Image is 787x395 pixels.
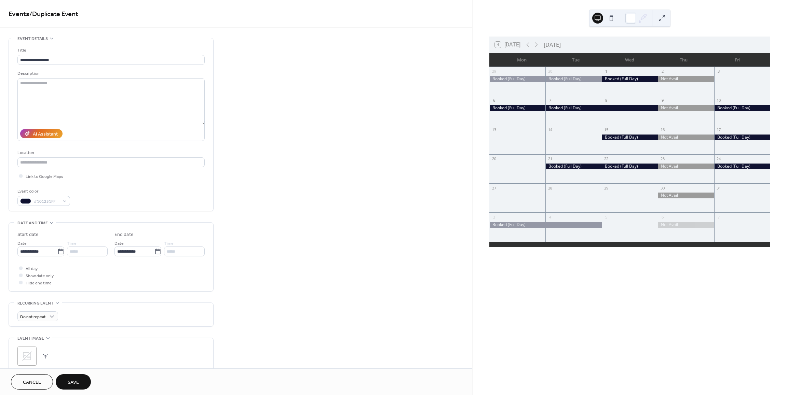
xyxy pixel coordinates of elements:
span: / Duplicate Event [29,8,78,21]
div: 13 [491,127,497,132]
div: Not Avail [658,164,714,169]
div: Booked (Full Day) [602,135,658,140]
div: 31 [716,185,721,191]
div: Fri [711,53,765,67]
span: Event details [17,35,48,42]
div: Booked (Full Day) [602,76,658,82]
div: 9 [660,98,665,103]
span: All day [26,265,38,272]
div: ; [17,347,37,366]
div: AI Assistant [33,131,58,138]
div: 7 [547,98,553,103]
span: Date [114,240,124,247]
div: 20 [491,156,497,161]
a: Events [9,8,29,21]
div: Not Avail [658,135,714,140]
button: AI Assistant [20,129,63,138]
span: Time [67,240,77,247]
button: Cancel [11,374,53,390]
div: 30 [547,69,553,74]
div: 3 [491,214,497,220]
div: Booked (Full Day) [545,76,601,82]
span: Cancel [23,379,41,386]
div: Title [17,47,203,54]
span: Hide end time [26,280,52,287]
div: 14 [547,127,553,132]
div: [DATE] [544,41,561,49]
div: Not Avail [658,76,714,82]
div: Event color [17,188,69,195]
div: Booked (Full Day) [714,164,770,169]
div: Location [17,149,203,156]
div: Booked (Full Day) [545,164,601,169]
div: Booked (Full Day) [714,135,770,140]
div: 29 [604,185,609,191]
div: 30 [660,185,665,191]
div: 7 [716,214,721,220]
div: 1 [604,69,609,74]
div: Booked (Full Day) [489,105,545,111]
div: Booked (Full Day) [489,222,602,228]
div: 5 [604,214,609,220]
div: 28 [547,185,553,191]
span: #101231FF [34,198,59,205]
div: Description [17,70,203,77]
span: Show date only [26,272,54,280]
div: 24 [716,156,721,161]
div: 23 [660,156,665,161]
div: 27 [491,185,497,191]
div: 17 [716,127,721,132]
div: Booked (Full Day) [602,164,658,169]
div: 21 [547,156,553,161]
div: Booked (Full Day) [489,76,545,82]
span: Recurring event [17,300,54,307]
div: Not Avail [658,193,714,198]
div: 10 [716,98,721,103]
div: 22 [604,156,609,161]
button: Save [56,374,91,390]
div: 6 [660,214,665,220]
div: Start date [17,231,39,238]
div: 4 [547,214,553,220]
div: Mon [495,53,549,67]
div: Booked (Full Day) [714,105,770,111]
div: 3 [716,69,721,74]
div: Tue [549,53,603,67]
span: Save [68,379,79,386]
div: End date [114,231,134,238]
div: Thu [657,53,711,67]
span: Do not repeat [20,313,46,321]
div: Not Avail [658,222,714,228]
span: Event image [17,335,44,342]
div: 15 [604,127,609,132]
div: Not Avail [658,105,714,111]
div: 8 [604,98,609,103]
span: Date and time [17,220,48,227]
span: Link to Google Maps [26,173,63,180]
div: Wed [603,53,657,67]
div: Booked (Full Day) [545,105,658,111]
span: Date [17,240,27,247]
div: 16 [660,127,665,132]
div: 29 [491,69,497,74]
div: 6 [491,98,497,103]
span: Time [164,240,174,247]
div: 2 [660,69,665,74]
